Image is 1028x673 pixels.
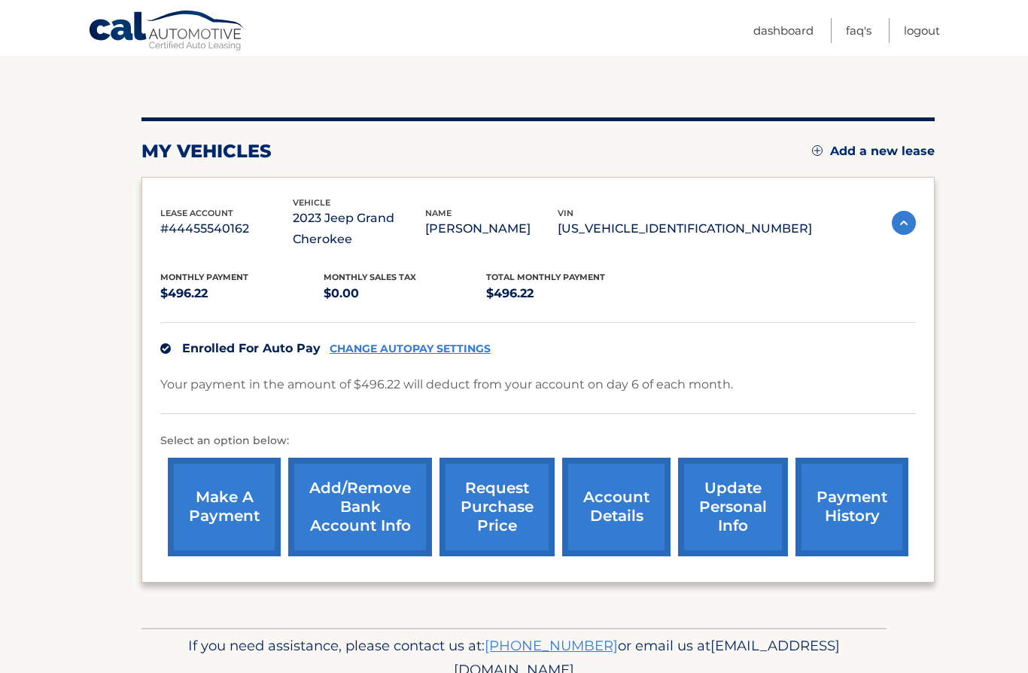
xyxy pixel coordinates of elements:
a: Dashboard [753,18,814,43]
a: payment history [795,458,908,556]
span: Total Monthly Payment [486,272,605,282]
span: Monthly Payment [160,272,248,282]
p: 2023 Jeep Grand Cherokee [293,208,425,250]
a: Cal Automotive [88,10,246,53]
img: add.svg [812,145,823,156]
a: [PHONE_NUMBER] [485,637,618,654]
img: accordion-active.svg [892,211,916,235]
p: $496.22 [160,283,324,304]
img: check.svg [160,343,171,354]
p: Select an option below: [160,432,916,450]
a: Add/Remove bank account info [288,458,432,556]
a: update personal info [678,458,788,556]
p: $0.00 [324,283,487,304]
span: Enrolled For Auto Pay [182,341,321,355]
h2: my vehicles [141,140,272,163]
span: Monthly sales Tax [324,272,416,282]
span: vin [558,208,573,218]
a: Add a new lease [812,144,935,159]
span: lease account [160,208,233,218]
a: Logout [904,18,940,43]
p: #44455540162 [160,218,293,239]
span: vehicle [293,197,330,208]
span: name [425,208,452,218]
a: CHANGE AUTOPAY SETTINGS [330,343,491,355]
a: make a payment [168,458,281,556]
p: Your payment in the amount of $496.22 will deduct from your account on day 6 of each month. [160,374,733,395]
a: request purchase price [439,458,555,556]
a: account details [562,458,671,556]
p: [US_VEHICLE_IDENTIFICATION_NUMBER] [558,218,812,239]
p: $496.22 [486,283,649,304]
a: FAQ's [846,18,871,43]
p: [PERSON_NAME] [425,218,558,239]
